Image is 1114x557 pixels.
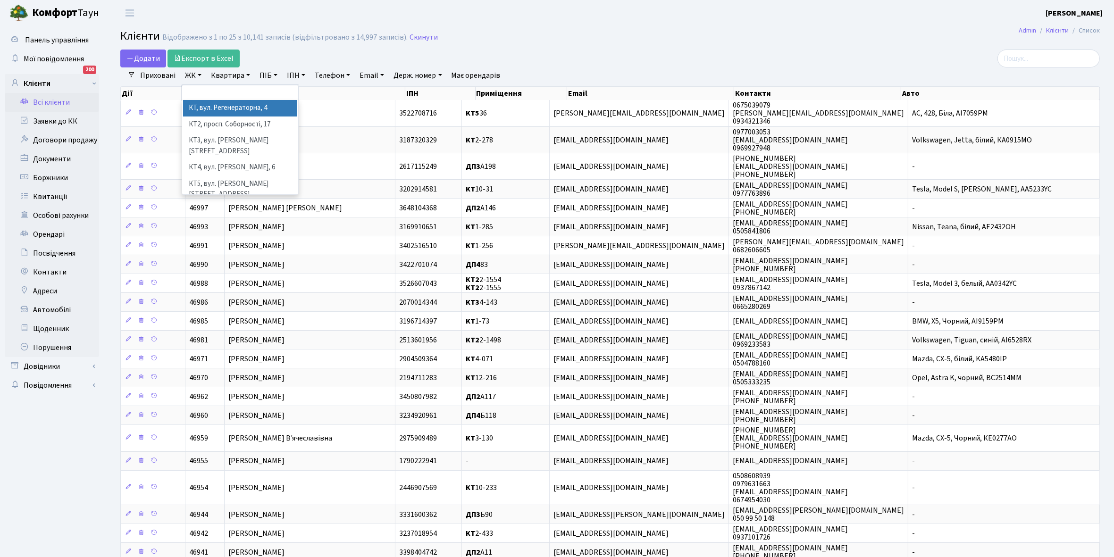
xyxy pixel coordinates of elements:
a: Боржники [5,168,99,187]
nav: breadcrumb [1005,21,1114,41]
b: КТ [466,241,475,251]
b: ДП2 [466,203,480,213]
span: [EMAIL_ADDRESS][DOMAIN_NAME] 0504788160 [733,350,848,368]
a: Особові рахунки [5,206,99,225]
span: Mazda, CX-5, білий, KA5480IP [912,354,1007,364]
span: [EMAIL_ADDRESS][DOMAIN_NAME] [553,482,669,493]
a: Заявки до КК [5,112,99,131]
span: [EMAIL_ADDRESS][DOMAIN_NAME] [553,373,669,383]
span: А117 [466,391,496,402]
span: - [912,482,915,493]
span: 2070014344 [399,297,437,308]
span: [PERSON_NAME] [228,373,285,383]
span: 3234920961 [399,410,437,421]
span: 3450807982 [399,391,437,402]
a: Контакти [5,263,99,282]
a: Договори продажу [5,131,99,150]
li: КТ5, вул. [PERSON_NAME][STREET_ADDRESS] [183,176,297,203]
span: 3331600362 [399,509,437,520]
span: - [912,203,915,213]
th: Приміщення [476,87,568,100]
a: Квитанції [5,187,99,206]
span: [PERSON_NAME][EMAIL_ADDRESS][DOMAIN_NAME] [553,241,725,251]
a: Орендарі [5,225,99,244]
span: [EMAIL_ADDRESS][DOMAIN_NAME] [553,335,669,345]
a: ПІБ [256,67,281,83]
span: 3422701074 [399,259,437,270]
a: Email [356,67,388,83]
b: КТ [466,433,475,443]
span: 46944 [189,509,208,520]
span: 46960 [189,410,208,421]
span: 3402516510 [399,241,437,251]
span: [EMAIL_ADDRESS][DOMAIN_NAME] [553,433,669,443]
li: КТ, вул. Регенераторна, 4 [183,100,297,116]
span: - [912,241,915,251]
span: Tesla, Model 3, белый, АА0342YC [912,278,1017,289]
span: [EMAIL_ADDRESS][DOMAIN_NAME] 0937867142 [733,274,848,293]
span: BMW, X5, Чорний, AI9159PM [912,316,1004,326]
b: КТ [466,135,475,145]
button: Переключити навігацію [118,5,142,21]
span: [EMAIL_ADDRESS][DOMAIN_NAME] [553,161,669,172]
span: 46970 [189,373,208,383]
span: [EMAIL_ADDRESS][DOMAIN_NAME] [PHONE_NUMBER] [733,407,848,425]
span: [EMAIL_ADDRESS][DOMAIN_NAME] [553,184,669,194]
span: 46993 [189,222,208,232]
span: [PERSON_NAME] [228,259,285,270]
span: [EMAIL_ADDRESS][DOMAIN_NAME] [553,297,669,308]
span: Додати [126,53,160,64]
span: 2-1554 2-1555 [466,274,501,293]
span: [PERSON_NAME] [228,410,285,421]
span: 46997 [189,203,208,213]
a: Всі клієнти [5,93,99,112]
b: ДП3 [466,509,480,520]
img: logo.png [9,4,28,23]
span: Мої повідомлення [24,54,84,64]
span: Б90 [466,509,493,520]
a: Адреси [5,282,99,300]
span: 3169910651 [399,222,437,232]
span: - [912,509,915,520]
a: Панель управління [5,31,99,50]
span: [PHONE_NUMBER] [EMAIL_ADDRESS][DOMAIN_NAME] [PHONE_NUMBER] [733,425,848,451]
span: 1-73 [466,316,489,326]
div: 200 [83,66,96,74]
span: [EMAIL_ADDRESS][DOMAIN_NAME] [553,391,669,402]
span: Б118 [466,410,496,421]
b: КТ3 [466,297,479,308]
span: [EMAIL_ADDRESS][DOMAIN_NAME] [PHONE_NUMBER] [733,256,848,274]
div: Відображено з 1 по 25 з 10,141 записів (відфільтровано з 14,997 записів). [162,33,408,42]
span: [PERSON_NAME] [228,482,285,493]
span: 2-1498 [466,335,501,345]
span: [EMAIL_ADDRESS][DOMAIN_NAME] [553,456,669,466]
th: ІПН [405,87,476,100]
span: 36 [466,108,487,118]
a: Посвідчення [5,244,99,263]
a: Експорт в Excel [168,50,240,67]
span: [PERSON_NAME] [228,297,285,308]
b: КТ [466,482,475,493]
a: Скинути [410,33,438,42]
span: Таун [32,5,99,21]
span: - [912,297,915,308]
b: ДП4 [466,259,480,270]
span: - [466,456,469,466]
span: [EMAIL_ADDRESS][PERSON_NAME][DOMAIN_NAME] 050 99 50 148 [733,505,904,524]
span: Панель управління [25,35,89,45]
span: [PERSON_NAME] [228,278,285,289]
span: 46986 [189,297,208,308]
span: 46954 [189,482,208,493]
th: Контакти [734,87,901,100]
span: 3-130 [466,433,493,443]
span: [EMAIL_ADDRESS][DOMAIN_NAME] [PHONE_NUMBER] [733,388,848,406]
b: КТ2 [466,274,479,285]
span: Nissan, Teana, білий, AE2432OH [912,222,1016,232]
b: ДП4 [466,410,480,421]
span: 10-233 [466,482,497,493]
b: ДП2 [466,391,480,402]
span: [EMAIL_ADDRESS][PERSON_NAME][DOMAIN_NAME] [553,509,725,520]
span: [PERSON_NAME] [228,456,285,466]
span: А198 [466,161,496,172]
b: [PERSON_NAME] [1046,8,1103,18]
